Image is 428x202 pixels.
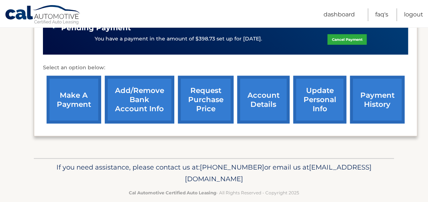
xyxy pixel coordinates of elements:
a: Cal Automotive [5,5,81,26]
strong: Cal Automotive Certified Auto Leasing [129,190,216,195]
a: FAQ's [375,8,388,21]
a: Add/Remove bank account info [105,76,174,124]
span: [EMAIL_ADDRESS][DOMAIN_NAME] [185,163,372,183]
p: You have a payment in the amount of $398.73 set up for [DATE]. [95,35,262,43]
span: [PHONE_NUMBER] [200,163,264,171]
a: Logout [404,8,423,21]
a: update personal info [293,76,346,124]
a: make a payment [47,76,101,124]
a: request purchase price [178,76,234,124]
p: - All Rights Reserved - Copyright 2025 [39,189,389,197]
p: If you need assistance, please contact us at: or email us at [39,162,389,185]
a: payment history [350,76,405,124]
a: Dashboard [324,8,355,21]
p: Select an option below: [43,63,408,72]
a: Cancel Payment [328,34,367,45]
a: account details [237,76,290,124]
